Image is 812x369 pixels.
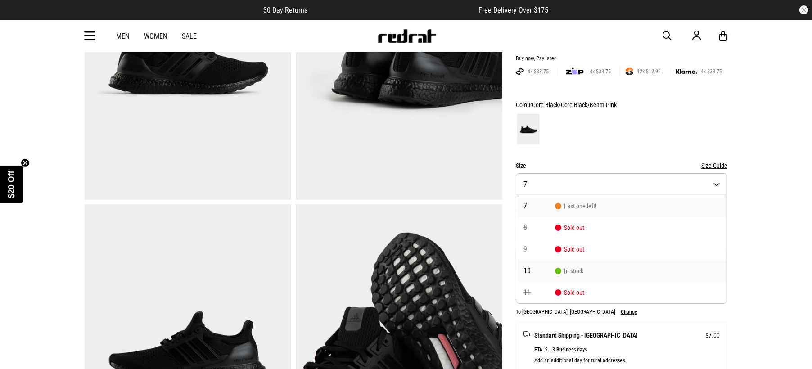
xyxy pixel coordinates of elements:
img: AFTERPAY [516,68,524,75]
span: Sold out [555,289,584,296]
a: Women [144,32,167,40]
button: Close teaser [21,158,30,167]
a: Men [116,32,130,40]
span: Core Black/Core Black/Beam Pink [532,101,617,108]
img: zip [566,67,584,76]
span: 10 [523,267,555,274]
span: 8 [523,224,555,231]
span: 4x $38.75 [697,68,726,75]
a: Sale [182,32,197,40]
span: $20 Off [7,171,16,198]
button: Size Guide [701,160,727,171]
img: Redrat logo [377,29,437,43]
span: Last one left! [555,202,596,210]
span: 4x $38.75 [524,68,552,75]
button: Change [621,309,637,315]
div: Size [516,160,727,171]
button: Open LiveChat chat widget [7,4,34,31]
iframe: Customer reviews powered by Trustpilot [326,5,461,14]
span: 9 [523,246,555,253]
button: 7 [516,173,727,195]
span: 7 [523,202,555,210]
img: Core Black/Core Black/Beam Pink [517,114,540,144]
span: $7.00 [705,330,720,341]
img: KLARNA [676,69,697,74]
div: Colour [516,99,727,110]
p: ETA: 2 - 3 Business days Add an additional day for rural addresses. [534,344,720,366]
span: 30 Day Returns [264,6,308,14]
span: Standard Shipping - [GEOGRAPHIC_DATA] [534,330,638,341]
span: Sold out [555,224,584,231]
span: In stock [555,267,583,274]
span: 4x $38.75 [586,68,614,75]
span: Sold out [555,246,584,253]
span: 11 [523,289,555,296]
div: Buy now, Pay later. [516,55,727,63]
p: To [GEOGRAPHIC_DATA], [GEOGRAPHIC_DATA] [516,309,615,315]
span: 7 [523,180,527,189]
span: Free Delivery Over $175 [479,6,549,14]
span: 12x $12.92 [633,68,664,75]
img: SPLITPAY [626,68,633,75]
